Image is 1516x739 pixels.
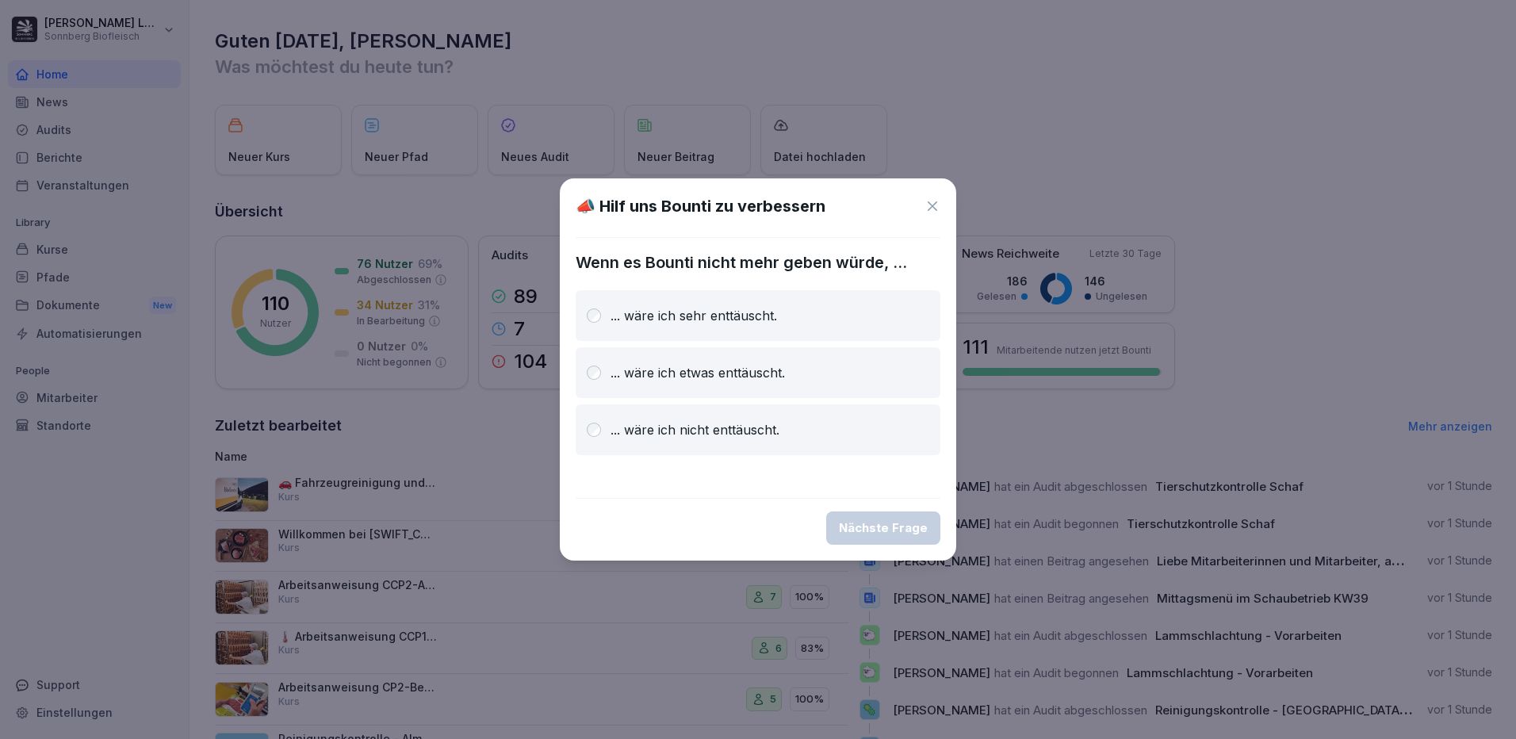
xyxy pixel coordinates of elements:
[576,251,940,274] p: Wenn es Bounti nicht mehr geben würde, ...
[611,420,779,439] p: ... wäre ich nicht enttäuscht.
[826,511,940,545] button: Nächste Frage
[611,306,777,325] p: ... wäre ich sehr enttäuscht.
[611,363,785,382] p: ... wäre ich etwas enttäuscht.
[839,519,928,537] div: Nächste Frage
[576,194,825,218] h1: 📣 Hilf uns Bounti zu verbessern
